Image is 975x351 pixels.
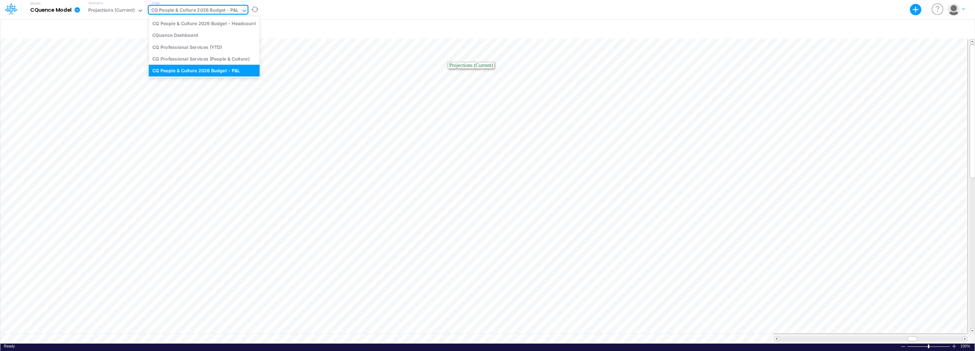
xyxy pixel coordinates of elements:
label: View [152,0,160,6]
div: Zoom level [960,344,971,349]
div: CQ Professional Services (YTD) [149,41,260,53]
div: Zoom [928,345,929,348]
div: CQ People & Culture 2026 Budget - Headcount [149,17,260,29]
div: CQuence Dashboard [149,29,260,41]
span: 100% [960,344,971,349]
div: Zoom In [951,344,957,349]
div: Projections (Current) [88,7,135,15]
div: CQ Professional Services (People & Culture) [149,53,260,64]
label: Scenario [89,0,103,6]
div: Zoom [907,344,951,349]
div: CQ People & Culture 2026 Budget - P&L [151,7,239,15]
b: CQuence Model [30,7,72,13]
div: Zoom Out [900,344,906,349]
span: Ready [4,344,15,348]
label: Model [30,1,41,6]
div: In Ready mode [4,344,15,349]
div: CQ People & Culture 2026 Budget - P&L [149,65,260,77]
